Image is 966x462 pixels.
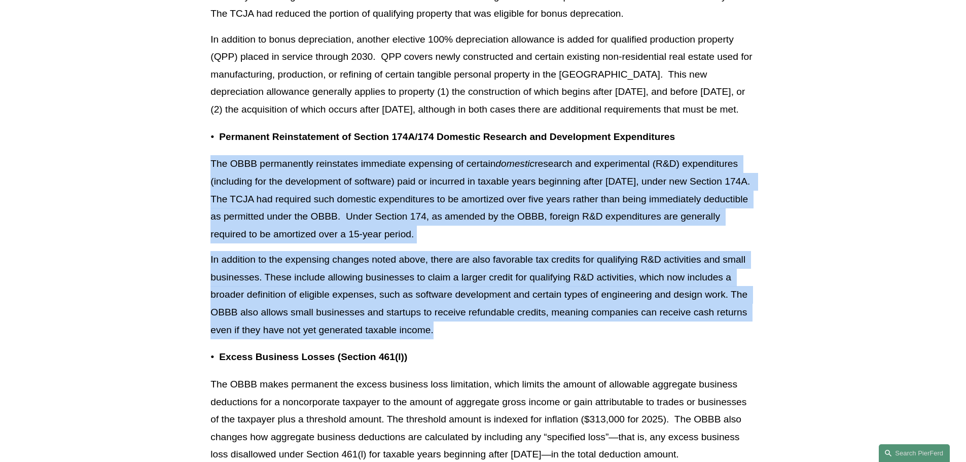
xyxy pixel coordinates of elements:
p: In addition to the expensing changes noted above, there are also favorable tax credits for qualif... [210,251,755,339]
p: In addition to bonus depreciation, another elective 100% depreciation allowance is added for qual... [210,31,755,119]
strong: Permanent Reinstatement of Section 174A/174 Domestic Research and Development Expenditures [219,131,675,142]
em: domestic [495,158,534,169]
a: Search this site [879,444,950,462]
strong: Excess Business Losses (Section 461(l)) [219,351,407,362]
p: The OBBB permanently reinstates immediate expensing of certain research and experimental (R&D) ex... [210,155,755,243]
